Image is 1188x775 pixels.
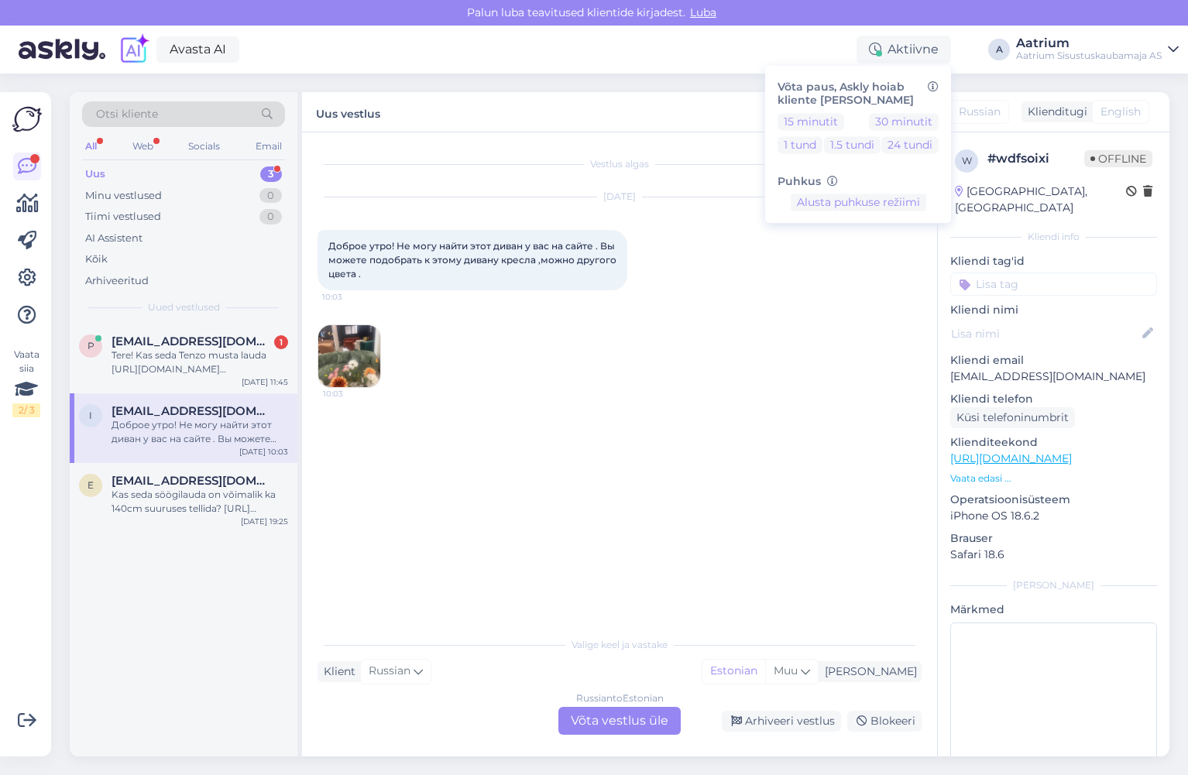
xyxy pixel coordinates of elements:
[685,5,721,19] span: Luba
[323,388,381,400] span: 10:03
[1084,150,1152,167] span: Offline
[950,369,1157,385] p: [EMAIL_ADDRESS][DOMAIN_NAME]
[950,578,1157,592] div: [PERSON_NAME]
[950,508,1157,524] p: iPhone OS 18.6.2
[185,136,223,156] div: Socials
[85,209,161,225] div: Tiimi vestlused
[129,136,156,156] div: Web
[118,33,150,66] img: explore-ai
[819,664,917,680] div: [PERSON_NAME]
[85,188,162,204] div: Minu vestlused
[955,183,1126,216] div: [GEOGRAPHIC_DATA], [GEOGRAPHIC_DATA]
[12,348,40,417] div: Vaata siia
[778,136,822,153] button: 1 tund
[88,479,94,491] span: e
[1016,37,1179,62] a: AatriumAatrium Sisustuskaubamaja AS
[950,530,1157,547] p: Brauser
[950,230,1157,244] div: Kliendi info
[778,113,844,130] button: 15 minutit
[950,434,1157,451] p: Klienditeekond
[576,691,664,705] div: Russian to Estonian
[950,273,1157,296] input: Lisa tag
[950,391,1157,407] p: Kliendi telefon
[316,101,380,122] label: Uus vestlus
[950,253,1157,269] p: Kliendi tag'id
[318,664,355,680] div: Klient
[774,664,798,677] span: Muu
[148,300,220,314] span: Uued vestlused
[112,418,288,446] div: Доброе утро! Не могу найти этот диван у вас на сайте . Вы можете подобрать к этому дивану кресла ...
[112,488,288,516] div: Kas seda söögilauda on võimalik ka 140cm suuruses tellida? [URL][DOMAIN_NAME]
[328,240,619,279] span: Доброе утро! Не могу найти этот диван у вас на сайте . Вы можете подобрать к этому дивану кресла ...
[791,194,926,211] button: Alusta puhkuse režiimi
[950,451,1072,465] a: [URL][DOMAIN_NAME]
[1016,50,1162,62] div: Aatrium Sisustuskaubamaja AS
[987,149,1084,168] div: # wdfsoixi
[112,334,273,348] span: peep.kallaste@mail.ee
[82,136,100,156] div: All
[112,404,273,418] span: Ilonasamborskaja75@gmail.com
[950,602,1157,618] p: Märkmed
[259,209,282,225] div: 0
[85,231,142,246] div: AI Assistent
[239,446,288,458] div: [DATE] 10:03
[318,157,922,171] div: Vestlus algas
[988,39,1010,60] div: A
[85,252,108,267] div: Kõik
[88,340,94,351] span: p
[156,36,239,63] a: Avasta AI
[242,376,288,388] div: [DATE] 11:45
[950,352,1157,369] p: Kliendi email
[241,516,288,527] div: [DATE] 19:25
[318,638,922,652] div: Valige keel ja vastake
[259,188,282,204] div: 0
[959,104,1001,120] span: Russian
[962,155,972,166] span: w
[85,273,149,289] div: Arhiveeritud
[824,136,881,153] button: 1.5 tundi
[950,407,1075,428] div: Küsi telefoninumbrit
[951,325,1139,342] input: Lisa nimi
[558,707,681,735] div: Võta vestlus üle
[112,474,273,488] span: eliisekruusmaa@gmail.com
[778,81,939,107] h6: Võta paus, Askly hoiab kliente [PERSON_NAME]
[1021,104,1087,120] div: Klienditugi
[89,410,92,421] span: I
[12,105,42,134] img: Askly Logo
[260,166,282,182] div: 3
[950,302,1157,318] p: Kliendi nimi
[274,335,288,349] div: 1
[322,291,380,303] span: 10:03
[252,136,285,156] div: Email
[881,136,939,153] button: 24 tundi
[702,660,765,683] div: Estonian
[722,711,841,732] div: Arhiveeri vestlus
[950,472,1157,485] p: Vaata edasi ...
[857,36,951,63] div: Aktiivne
[318,190,922,204] div: [DATE]
[847,711,922,732] div: Blokeeri
[12,403,40,417] div: 2 / 3
[950,547,1157,563] p: Safari 18.6
[778,175,939,188] h6: Puhkus
[1100,104,1141,120] span: English
[96,106,158,122] span: Otsi kliente
[1016,37,1162,50] div: Aatrium
[869,113,939,130] button: 30 minutit
[950,492,1157,508] p: Operatsioonisüsteem
[85,166,105,182] div: Uus
[318,325,380,387] img: Attachment
[369,663,410,680] span: Russian
[112,348,288,376] div: Tere! Kas seda Tenzo musta lauda [URL][DOMAIN_NAME][PERSON_NAME] oleks võimalik kusagil näha ka?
